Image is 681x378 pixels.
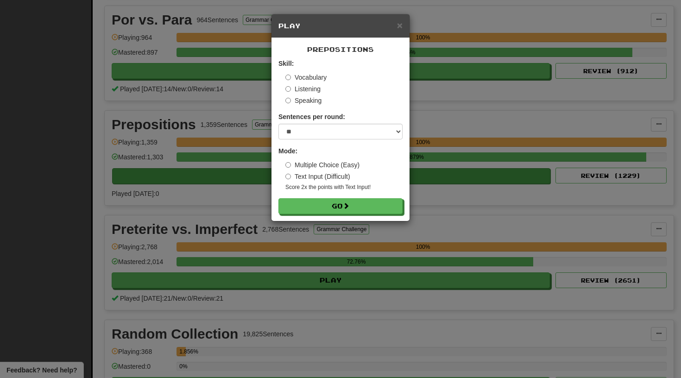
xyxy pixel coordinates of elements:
input: Speaking [285,98,291,103]
label: Text Input (Difficult) [285,172,350,181]
input: Multiple Choice (Easy) [285,162,291,168]
input: Vocabulary [285,75,291,80]
span: × [397,20,403,31]
label: Multiple Choice (Easy) [285,160,359,170]
label: Listening [285,84,321,94]
label: Speaking [285,96,322,105]
input: Text Input (Difficult) [285,174,291,179]
label: Vocabulary [285,73,327,82]
small: Score 2x the points with Text Input ! [285,183,403,191]
span: Prepositions [307,45,374,53]
strong: Skill: [278,60,294,67]
button: Close [397,20,403,30]
label: Sentences per round: [278,112,345,121]
strong: Mode: [278,147,297,155]
h5: Play [278,21,403,31]
input: Listening [285,86,291,92]
button: Go [278,198,403,214]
